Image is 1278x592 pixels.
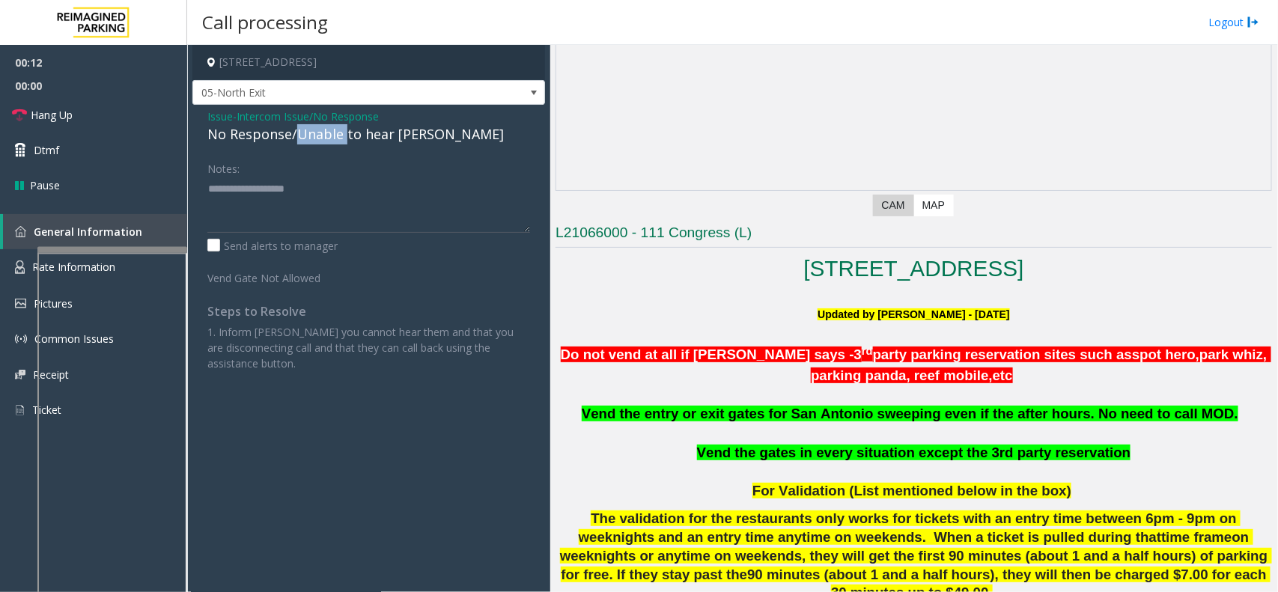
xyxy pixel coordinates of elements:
h4: [STREET_ADDRESS] [192,45,545,80]
img: 'icon' [15,370,25,379]
label: Notes: [207,156,240,177]
span: Common Issues [34,332,114,346]
img: 'icon' [15,403,25,417]
span: , parking panda, reef mobile, [811,347,1271,383]
h3: L21066000 - 111 Congress (L) [556,223,1272,248]
span: Vend the entry or exit gates for San Antonio sweeping even if the after hours. No need to call MOD. [582,406,1238,421]
span: The validation for the restaurants only works for tickets with an entry time between 6pm - 9pm on... [579,510,1241,545]
span: Ticket [32,403,61,417]
span: Intercom Issue/No Response [237,109,379,124]
span: , [1196,347,1199,362]
span: Do not vend at all if [PERSON_NAME] says - [561,347,854,362]
span: Dtmf [34,142,59,158]
span: General Information [34,225,142,239]
span: 05-North Exit [193,81,474,105]
span: Pause [30,177,60,193]
span: etc [993,367,1013,383]
a: Logout [1208,14,1259,30]
span: party parking reservation sites such as [873,347,1132,362]
span: Pictures [34,296,73,311]
span: Hang Up [31,107,73,123]
span: Issue [207,109,233,124]
b: Vend the gates in every situation except the 3rd party reservation [697,445,1131,460]
img: 'icon' [15,333,27,345]
img: 'icon' [15,299,26,308]
p: 1. Inform [PERSON_NAME] you cannot hear them and that you are disconnecting call and that they ca... [207,324,530,371]
span: 3 [854,347,862,362]
label: CAM [873,195,914,216]
font: Updated by [PERSON_NAME] - [DATE] [818,308,1009,320]
h4: Steps to Resolve [207,305,530,319]
span: Rate Information [32,260,115,274]
span: on weeknights or anytime on weekends, they will get the first 90 minutes (about 1 and a half hour... [560,529,1272,582]
label: Map [913,195,954,216]
span: rd [862,345,873,357]
img: 'icon' [15,226,26,237]
img: 'icon' [15,260,25,274]
span: For Validation (List mentioned below in the box) [752,483,1071,498]
img: logout [1247,14,1259,30]
span: 90 minutes (about 1 and a half hours) [747,567,995,582]
a: [STREET_ADDRESS] [804,256,1024,281]
span: - [233,109,379,123]
span: spot hero [1132,347,1196,362]
span: park whiz [1199,347,1263,362]
span: time frame [1161,529,1232,545]
span: Receipt [33,367,69,382]
label: Vend Gate Not Allowed [204,265,341,286]
div: No Response/Unable to hear [PERSON_NAME] [207,124,530,144]
h3: Call processing [195,4,335,40]
label: Send alerts to manager [207,238,338,254]
a: General Information [3,214,187,249]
